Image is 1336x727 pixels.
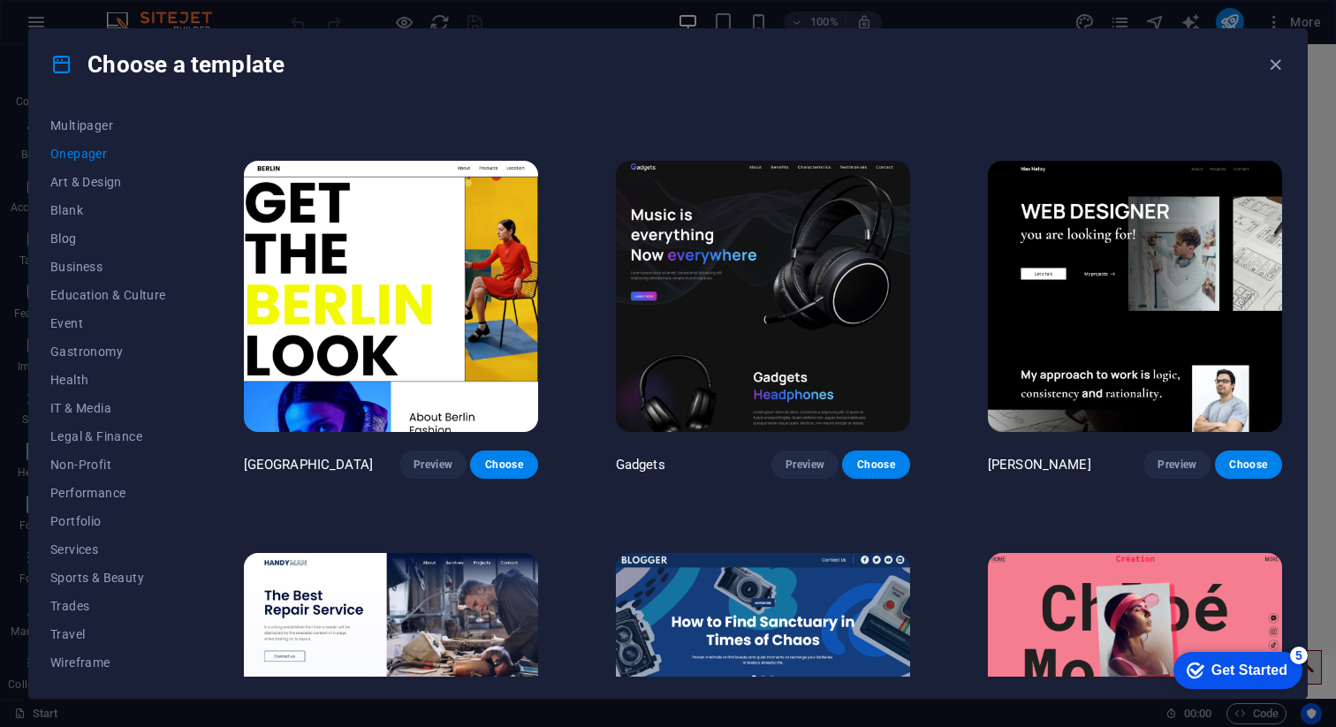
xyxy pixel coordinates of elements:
button: Multipager [50,111,166,140]
button: Gastronomy [50,337,166,366]
span: Trades [50,599,166,613]
button: Health [50,366,166,394]
img: Gadgets [616,161,910,432]
span: Blank [50,203,166,217]
span: Education & Culture [50,288,166,302]
button: Art & Design [50,168,166,196]
span: Blog [50,231,166,246]
span: Wireframe [50,655,166,670]
span: Preview [414,458,452,472]
button: Onepager [50,140,166,168]
button: Preview [1143,451,1211,479]
div: Get Started 5 items remaining, 0% complete [14,9,143,46]
span: IT & Media [50,401,166,415]
div: Get Started [52,19,128,35]
p: [PERSON_NAME] [988,456,1091,473]
button: Choose [842,451,909,479]
span: Business [50,260,166,274]
img: Max Hatzy [988,161,1282,432]
span: Performance [50,486,166,500]
button: Preview [399,451,467,479]
span: Art & Design [50,175,166,189]
button: Blog [50,224,166,253]
button: IT & Media [50,394,166,422]
button: Travel [50,620,166,648]
button: Sports & Beauty [50,564,166,592]
span: Non-Profit [50,458,166,472]
button: Choose [470,451,537,479]
button: Event [50,309,166,337]
button: Choose [1215,451,1282,479]
span: Choose [1229,458,1268,472]
h4: Choose a template [50,50,285,79]
div: 5 [131,4,148,21]
span: Legal & Finance [50,429,166,443]
span: Onepager [50,147,166,161]
button: Legal & Finance [50,422,166,451]
button: Wireframe [50,648,166,677]
span: Multipager [50,118,166,133]
span: Gastronomy [50,345,166,359]
p: Gadgets [616,456,665,473]
span: Health [50,373,166,387]
span: Preview [786,458,824,472]
span: Portfolio [50,514,166,528]
button: Portfolio [50,507,166,535]
span: Preview [1158,458,1196,472]
button: Performance [50,479,166,507]
button: Education & Culture [50,281,166,309]
button: Non-Profit [50,451,166,479]
button: Preview [771,451,839,479]
img: BERLIN [244,161,538,432]
span: Travel [50,627,166,641]
span: Sports & Beauty [50,571,166,585]
span: Choose [856,458,895,472]
p: [GEOGRAPHIC_DATA] [244,456,373,473]
span: Services [50,542,166,557]
span: Event [50,316,166,330]
button: Trades [50,592,166,620]
button: Blank [50,196,166,224]
span: Choose [484,458,523,472]
button: Services [50,535,166,564]
button: Business [50,253,166,281]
